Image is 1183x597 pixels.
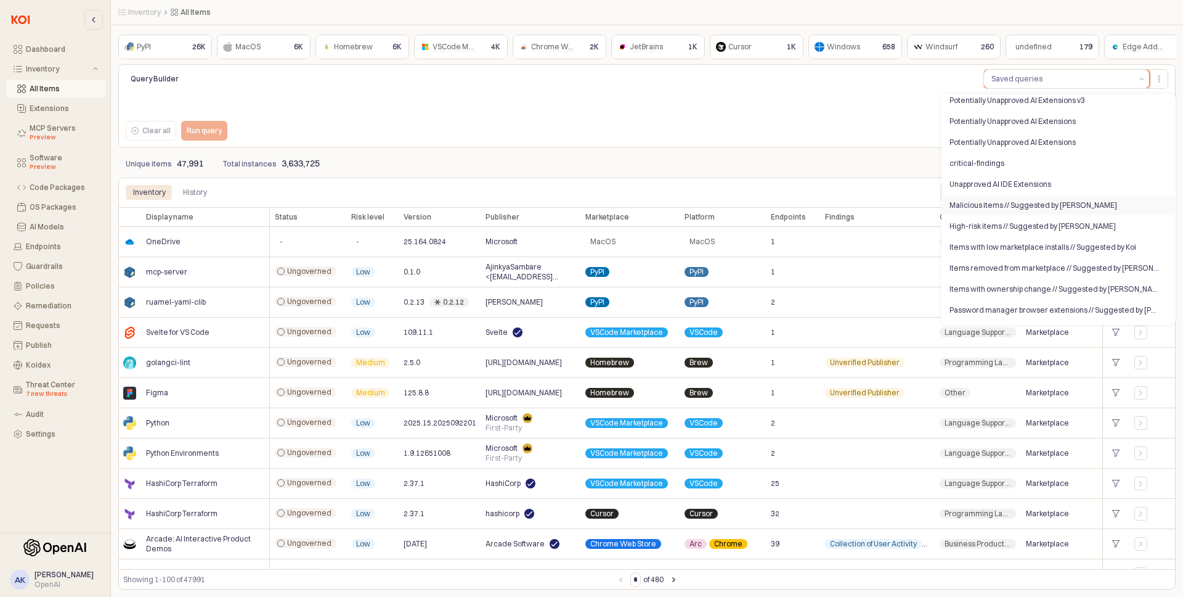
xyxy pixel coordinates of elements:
span: Platform [685,212,715,222]
nav: Breadcrumbs [118,7,823,17]
div: Code Packages [30,183,98,192]
span: Marketplace [585,212,629,222]
span: 1.9.12651008 [404,448,450,458]
span: Brew [689,358,708,368]
span: 0.2.13 [404,297,425,307]
div: OpenAI [35,580,94,590]
span: 1 [771,358,775,368]
span: Medium [356,388,385,398]
div: Potentially Unapproved AI Extensions [949,117,1160,126]
span: Programming Languages [945,509,1011,519]
button: Menu [1150,69,1168,89]
p: Query Builder [131,73,290,84]
span: Marketplace [1026,479,1069,488]
span: Version [404,212,431,222]
div: Items removed from marketplace // Suggested by [PERSON_NAME] [949,263,1160,273]
button: OS Packages [6,199,105,216]
span: Arcade Software [486,539,545,549]
div: MCP Servers [30,124,98,142]
button: Audit [6,406,105,423]
span: Ungoverned [287,538,331,548]
span: Unverified Publisher [830,358,900,368]
div: Endpoints [26,242,98,251]
span: VSCode Marketplace [590,448,663,458]
span: Homebrew [590,388,629,398]
span: Ungoverned [287,357,331,367]
button: Inventory [6,60,105,78]
p: 3,633,725 [282,157,320,170]
span: 0.1.0 [404,267,420,277]
div: Policies [26,282,98,290]
p: Run query [187,126,222,136]
div: Preview [30,162,98,172]
div: Guardrails [26,262,98,271]
span: Programming Language Tools [945,358,1011,368]
button: Software [6,149,105,176]
span: 2 [771,297,775,307]
div: All Items [30,84,98,93]
div: Potentially Unapproved AI Extensions v3 [949,96,1160,105]
div: Windsurf [925,41,957,53]
p: 6K [392,41,402,52]
p: 658 [882,41,895,52]
div: undefined [1015,41,1052,53]
span: Cursor [590,509,614,519]
span: Language Support & Tooling [945,418,1011,428]
span: 125.8.8 [404,388,429,398]
div: Table toolbar [118,569,1176,590]
button: AI Models [6,218,105,236]
span: Language Support & Tooling [945,479,1011,488]
span: 1 [771,237,775,247]
span: HashiCorp [486,479,521,488]
div: Items with ownership change // Suggested by [PERSON_NAME] [949,284,1160,294]
p: 1K [688,41,697,52]
span: HashiCorp Terraform [146,509,217,519]
span: Ungoverned [287,478,331,488]
span: 39 [771,539,779,549]
div: Software [30,154,98,172]
span: VSCode Marketplace [590,418,663,428]
span: Endpoints [771,212,806,222]
span: Chrome Web Store [531,42,597,52]
span: Marketplace [1026,358,1069,368]
span: PyPI [689,297,704,307]
span: Medium [356,358,385,368]
span: VSCode [689,418,718,428]
span: Unknown [287,569,319,578]
span: VSCode Marketplace [590,479,663,488]
p: 2K [590,41,599,52]
span: 32 [771,509,779,519]
p: 4K [491,41,500,52]
span: First-Party [486,423,522,433]
span: Marketplace [1026,388,1069,398]
span: Low [356,448,370,458]
span: 2025.15.2025092201 [404,418,476,428]
div: Select an option [942,94,1175,325]
div: History [176,185,214,200]
div: Malicious items // Suggested by [PERSON_NAME] [949,200,1160,210]
span: [DATE] [404,539,427,549]
p: 26K [192,41,206,52]
div: Extensions [30,104,98,113]
span: Chrome Web Store [590,539,656,549]
p: Clear all [142,126,171,136]
span: 2 [771,448,775,458]
span: 2.37.1 [404,509,425,519]
span: Low [356,297,370,307]
div: High-risk items // Suggested by [PERSON_NAME] [949,221,1160,231]
span: VSCode Marketplace [590,327,663,337]
span: VSCode Marketplace [433,42,505,52]
div: Unapproved AI IDE Extensions [949,179,1160,189]
span: 25.164.0824 [404,237,446,247]
span: PyPI [590,297,604,307]
span: Collection of Website Content [929,539,1024,549]
span: Status [275,212,298,222]
span: Microsoft [486,443,518,453]
button: All Items [6,80,105,97]
span: Figma [146,388,168,398]
button: Koidex [6,356,105,374]
span: Marketplace [1026,327,1069,337]
span: MacOS [590,237,616,247]
div: Dashboard [26,45,98,54]
div: Items with low marketplace installs // Suggested by Koi [949,242,1160,252]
